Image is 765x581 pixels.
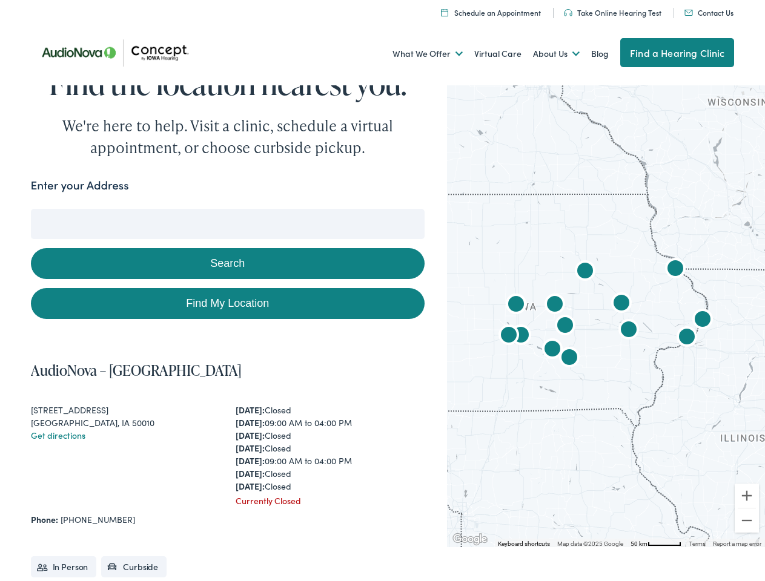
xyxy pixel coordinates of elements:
div: AudioNova [614,317,643,346]
button: Map Scale: 50 km per 52 pixels [627,539,685,547]
a: Terms (opens in new tab) [689,540,706,547]
strong: [DATE]: [236,404,265,416]
div: [GEOGRAPHIC_DATA], IA 50010 [31,416,220,429]
button: Zoom in [735,484,759,508]
button: Search [31,248,425,279]
div: AudioNova [688,306,717,335]
div: AudioNova [672,324,701,353]
div: We're here to help. Visit a clinic, schedule a virtual appointment, or choose curbside pickup. [34,115,422,159]
strong: [DATE]: [236,442,265,454]
div: AudioNova [607,290,636,319]
strong: Phone: [31,513,58,525]
img: Google [450,531,490,547]
a: Find a Hearing Clinic [620,38,734,67]
h1: Find the location nearest you. [31,67,425,100]
div: Concept by Iowa Hearing by AudioNova [551,312,580,341]
a: Blog [591,31,609,76]
a: Open this area in Google Maps (opens a new window) [450,531,490,547]
img: utility icon [684,10,693,16]
input: Enter your address or zip code [31,209,425,239]
span: Map data ©2025 Google [557,540,623,547]
strong: [DATE]: [236,455,265,467]
a: Report a map error [713,540,761,547]
div: Concept by Iowa Hearing by AudioNova [661,255,690,284]
li: In Person [31,556,97,577]
strong: [DATE]: [236,467,265,479]
div: Currently Closed [236,494,425,507]
label: Enter your Address [31,177,129,194]
div: AudioNova [540,291,569,320]
strong: [DATE]: [236,480,265,492]
a: Get directions [31,429,85,441]
img: utility icon [564,9,572,16]
li: Curbside [101,556,167,577]
a: Schedule an Appointment [441,7,541,18]
a: What We Offer [392,31,463,76]
div: Concept by Iowa Hearing by AudioNova [502,291,531,320]
strong: [DATE]: [236,429,265,441]
button: Zoom out [735,508,759,533]
div: Concept by Iowa Hearing by AudioNova [538,336,567,365]
a: About Us [533,31,580,76]
img: A calendar icon to schedule an appointment at Concept by Iowa Hearing. [441,8,448,16]
button: Keyboard shortcuts [498,540,550,548]
div: Concept by Iowa Hearing by AudioNova [555,344,584,373]
div: Closed 09:00 AM to 04:00 PM Closed Closed 09:00 AM to 04:00 PM Closed Closed [236,404,425,493]
div: [STREET_ADDRESS] [31,404,220,416]
strong: [DATE]: [236,416,265,428]
a: Contact Us [684,7,734,18]
a: Virtual Care [474,31,522,76]
div: AudioNova [571,258,600,287]
a: AudioNova – [GEOGRAPHIC_DATA] [31,360,242,380]
a: Find My Location [31,288,425,319]
span: 50 km [631,540,647,547]
a: [PHONE_NUMBER] [61,513,135,525]
a: Take Online Hearing Test [564,7,661,18]
div: AudioNova [494,322,523,351]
